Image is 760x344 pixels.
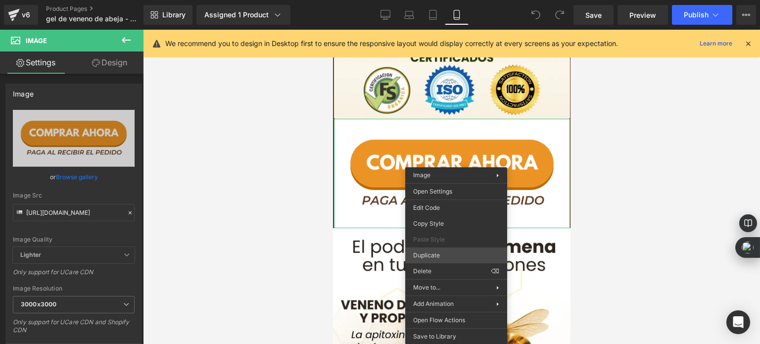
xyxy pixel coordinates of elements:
button: Undo [526,5,546,25]
b: Lighter [20,251,41,258]
span: Library [162,10,186,19]
div: Image Quality [13,236,135,243]
div: Image [13,84,34,98]
span: Copy Style [413,219,499,228]
a: Preview [617,5,668,25]
span: Save [585,10,602,20]
span: Image [26,37,47,45]
span: Save to Library [413,332,499,341]
div: v6 [20,8,32,21]
a: Laptop [397,5,421,25]
a: New Library [143,5,192,25]
a: v6 [4,5,38,25]
span: gel de veneno de abeja - APITOXINA [46,15,141,23]
div: Open Intercom Messenger [726,310,750,334]
a: Mobile [445,5,469,25]
span: Move to... [413,283,496,292]
span: ⌫ [491,267,499,276]
button: More [736,5,756,25]
button: Publish [672,5,732,25]
a: Product Pages [46,5,160,13]
div: Image Src [13,192,135,199]
span: Preview [629,10,656,20]
span: Paste Style [413,235,499,244]
div: Image Resolution [13,285,135,292]
button: Redo [550,5,570,25]
a: Learn more [696,38,736,49]
b: 3000x3000 [21,300,56,308]
a: Tablet [421,5,445,25]
div: or [13,172,135,182]
span: Publish [684,11,709,19]
span: Open Settings [413,187,499,196]
span: Edit Code [413,203,499,212]
span: Delete [413,267,491,276]
a: Design [74,51,145,74]
a: Browse gallery [56,168,98,186]
a: Desktop [374,5,397,25]
span: Add Animation [413,299,496,308]
span: Image [108,138,129,149]
span: Image [413,171,430,179]
span: Open Flow Actions [413,316,499,325]
span: Duplicate [413,251,499,260]
div: Assigned 1 Product [204,10,283,20]
a: Expand / Collapse [129,138,140,149]
input: Link [13,204,135,221]
p: We recommend you to design in Desktop first to ensure the responsive layout would display correct... [165,38,618,49]
div: Only support for UCare CDN and Shopify CDN [13,318,135,341]
div: Only support for UCare CDN [13,268,135,283]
